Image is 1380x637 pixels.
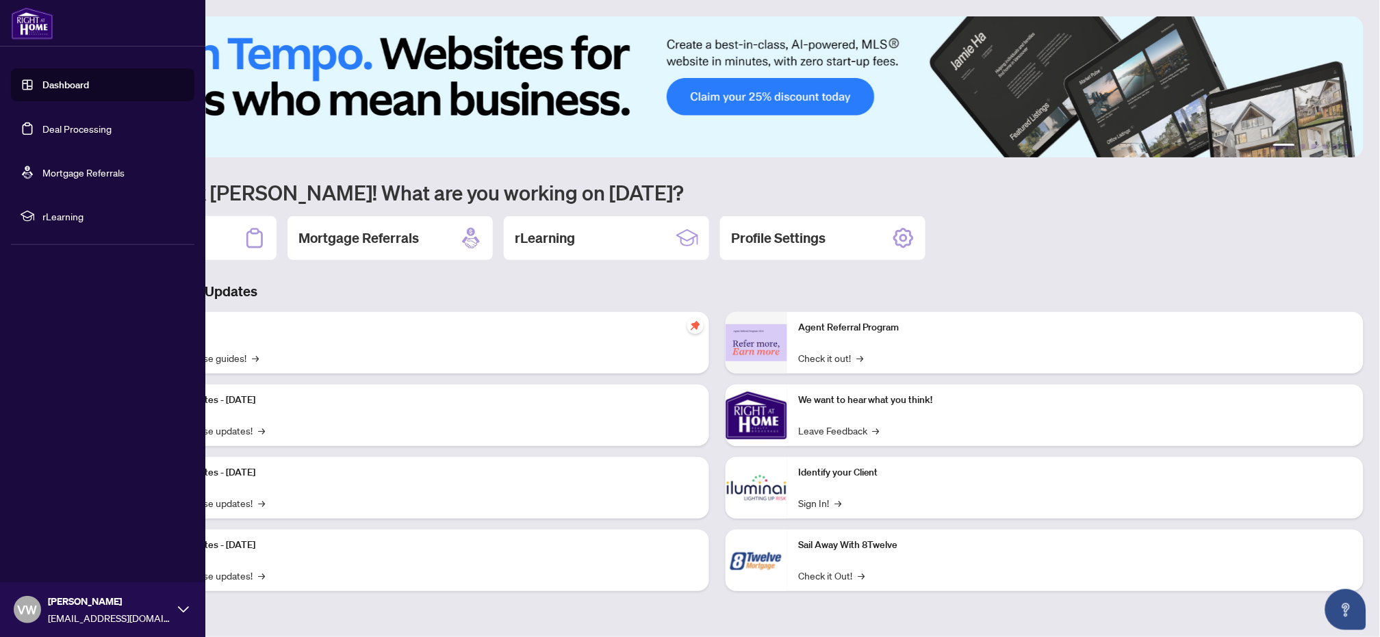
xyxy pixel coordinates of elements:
[48,594,171,609] span: [PERSON_NAME]
[258,495,265,510] span: →
[731,229,826,248] h2: Profile Settings
[1333,144,1339,149] button: 5
[71,282,1364,301] h3: Brokerage & Industry Updates
[1325,589,1366,630] button: Open asap
[1344,144,1350,149] button: 6
[258,423,265,438] span: →
[873,423,880,438] span: →
[798,350,863,365] a: Check it out!→
[798,465,1353,480] p: Identify your Client
[798,568,865,583] a: Check it Out!→
[144,320,698,335] p: Self-Help
[298,229,419,248] h2: Mortgage Referrals
[48,610,171,625] span: [EMAIL_ADDRESS][DOMAIN_NAME]
[858,568,865,583] span: →
[71,179,1364,205] h1: Welcome back [PERSON_NAME]! What are you working on [DATE]?
[1322,144,1328,149] button: 4
[42,166,125,179] a: Mortgage Referrals
[834,495,841,510] span: →
[18,600,38,619] span: VW
[144,393,698,408] p: Platform Updates - [DATE]
[726,385,787,446] img: We want to hear what you think!
[252,350,259,365] span: →
[42,122,112,135] a: Deal Processing
[71,16,1364,157] img: Slide 0
[687,317,704,334] span: pushpin
[1301,144,1306,149] button: 2
[42,209,185,224] span: rLearning
[726,530,787,591] img: Sail Away With 8Twelve
[798,393,1353,408] p: We want to hear what you think!
[798,495,841,510] a: Sign In!→
[144,538,698,553] p: Platform Updates - [DATE]
[144,465,698,480] p: Platform Updates - [DATE]
[726,324,787,362] img: Agent Referral Program
[1312,144,1317,149] button: 3
[515,229,575,248] h2: rLearning
[11,7,53,40] img: logo
[1273,144,1295,149] button: 1
[726,457,787,519] img: Identify your Client
[258,568,265,583] span: →
[798,538,1353,553] p: Sail Away With 8Twelve
[798,320,1353,335] p: Agent Referral Program
[856,350,863,365] span: →
[42,79,89,91] a: Dashboard
[798,423,880,438] a: Leave Feedback→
